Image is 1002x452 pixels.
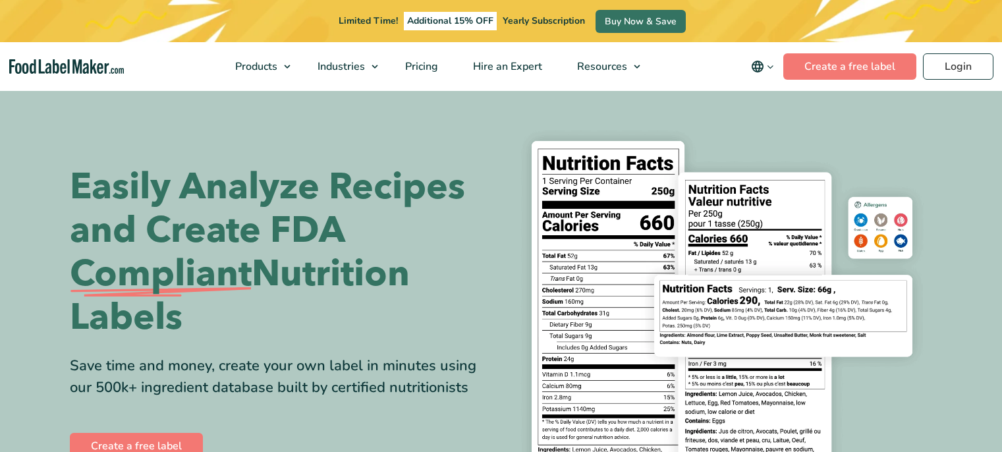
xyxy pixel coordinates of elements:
[560,42,647,91] a: Resources
[401,59,439,74] span: Pricing
[573,59,628,74] span: Resources
[469,59,543,74] span: Hire an Expert
[404,12,497,30] span: Additional 15% OFF
[70,355,491,399] div: Save time and money, create your own label in minutes using our 500k+ ingredient database built b...
[783,53,916,80] a: Create a free label
[300,42,385,91] a: Industries
[923,53,993,80] a: Login
[596,10,686,33] a: Buy Now & Save
[70,252,252,296] span: Compliant
[503,14,585,27] span: Yearly Subscription
[388,42,453,91] a: Pricing
[339,14,398,27] span: Limited Time!
[218,42,297,91] a: Products
[231,59,279,74] span: Products
[456,42,557,91] a: Hire an Expert
[314,59,366,74] span: Industries
[70,165,491,339] h1: Easily Analyze Recipes and Create FDA Nutrition Labels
